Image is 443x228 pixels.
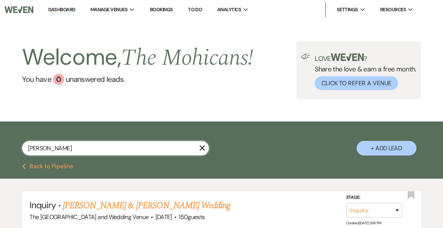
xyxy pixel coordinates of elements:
[217,6,241,13] span: Analytics
[53,74,64,85] div: 0
[156,213,172,221] span: [DATE]
[331,53,364,61] img: weven-logo-green.svg
[337,6,358,13] span: Settings
[22,163,73,169] button: Back to Pipeline
[357,141,416,155] button: + Add Lead
[22,74,253,85] a: You have 0 unanswered leads.
[346,194,402,202] label: Stage:
[315,76,398,90] button: Click to Refer a Venue
[22,41,253,74] h2: Welcome,
[30,213,148,221] span: The [GEOGRAPHIC_DATA] and Wedding Venue
[30,199,56,211] span: Inquiry
[121,41,253,75] span: The Mohicans !
[179,213,204,221] span: 150 guests
[188,6,202,13] a: To Do
[346,221,381,225] span: Created: [DATE] 9:14 PM
[22,141,209,155] input: Search by name, event date, email address or phone number
[4,2,33,18] img: Weven Logo
[48,6,75,13] a: Dashboard
[380,6,406,13] span: Resources
[301,53,310,59] img: loud-speaker-illustration.svg
[63,199,230,212] a: [PERSON_NAME] & [PERSON_NAME] Wedding
[310,53,416,90] div: Share the love & earn a free month.
[315,53,416,62] p: Love ?
[150,6,173,13] a: Bookings
[90,6,127,13] span: Manage Venues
